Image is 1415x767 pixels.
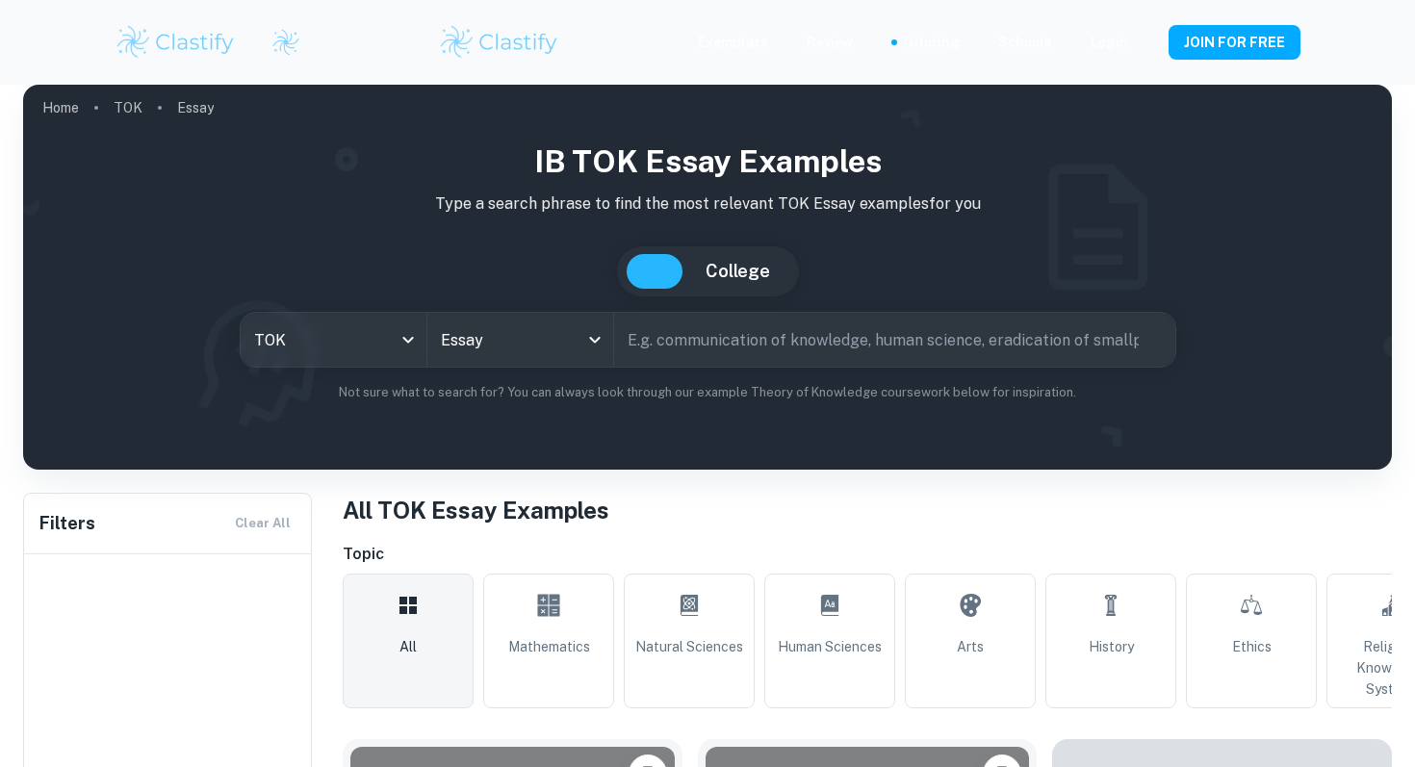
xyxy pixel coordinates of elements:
span: Mathematics [508,636,590,657]
div: Essay [427,313,613,367]
a: Clastify logo [260,28,300,57]
a: Tutoring [901,32,960,53]
img: Clastify logo [271,28,300,57]
span: Arts [957,636,984,657]
img: profile cover [23,85,1392,470]
div: TOK [241,313,426,367]
input: E.g. communication of knowledge, human science, eradication of smallpox... [614,313,1139,367]
button: IB [627,254,682,289]
p: Not sure what to search for? You can always look through our example Theory of Knowledge coursewo... [39,383,1376,402]
span: History [1089,636,1134,657]
a: Login [1091,32,1128,53]
p: Type a search phrase to find the most relevant TOK Essay examples for you [39,192,1376,216]
h6: Filters [39,510,95,537]
span: All [399,636,417,657]
h1: All TOK Essay Examples [343,493,1392,527]
h1: IB TOK Essay examples [39,139,1376,185]
a: TOK [114,94,142,121]
span: Ethics [1232,636,1272,657]
span: Natural Sciences [635,636,743,657]
button: College [686,254,789,289]
img: Clastify logo [115,23,237,62]
a: Schools [998,32,1052,53]
p: Essay [177,97,214,118]
button: Search [1146,332,1162,347]
span: Human Sciences [778,636,882,657]
button: Help and Feedback [1144,38,1153,47]
p: Review [807,32,853,53]
a: Home [42,94,79,121]
img: Clastify logo [438,23,560,62]
h6: Topic [343,543,1392,566]
button: JOIN FOR FREE [1169,25,1300,60]
p: Exemplars [698,32,768,53]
